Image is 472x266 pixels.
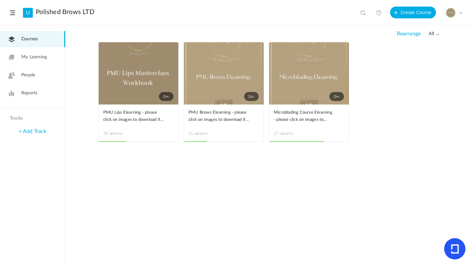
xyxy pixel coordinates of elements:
a: 0m [99,42,178,104]
span: 0m [159,92,174,101]
span: 21 Lessons [188,130,224,136]
span: 17 Lessons [274,130,309,136]
a: 0m [184,42,264,104]
a: PMU Brows Elearning - please click on images to download if not visible [188,109,259,124]
img: 617fe505-c459-451e-be24-f11bddb9b696.PNG [446,8,455,17]
a: U [23,8,33,18]
span: Courses [21,36,38,43]
a: 0m [269,42,349,104]
a: Microblading Course Elearning - please click on images to download if not visible [274,109,344,124]
a: Polished Brows LTD [36,8,94,16]
span: 0m [244,92,259,101]
button: Create Course [390,7,436,18]
a: PMU Lips Elearning - please click on images to download if not visible [103,109,174,124]
span: Microblading Course Elearning - please click on images to download if not visible [274,109,334,123]
h4: Tracks [10,116,54,121]
span: Reports [21,90,37,97]
span: My Learning [21,54,47,61]
span: 20 Lessons [103,130,139,136]
span: PMU Brows Elearning - please click on images to download if not visible [188,109,249,123]
span: Rearrange [397,31,421,37]
span: all [429,31,439,37]
span: 0m [329,92,344,101]
a: + Add Track [19,129,46,134]
span: People [21,72,35,79]
span: PMU Lips Elearning - please click on images to download if not visible [103,109,164,123]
